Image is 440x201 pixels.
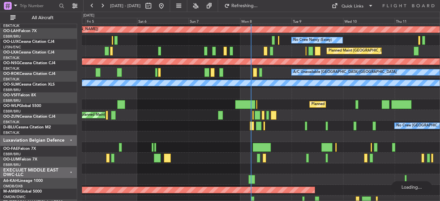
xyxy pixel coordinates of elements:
[86,18,137,24] div: Fri 5
[293,67,397,77] div: A/C Unavailable [GEOGRAPHIC_DATA]-[GEOGRAPHIC_DATA]
[3,179,18,183] span: A6-KAH
[3,104,41,108] a: OO-WLPGlobal 5500
[3,98,21,103] a: EBBR/BRU
[3,115,19,119] span: OO-ZUN
[3,29,19,33] span: OO-LAH
[329,1,376,11] button: Quick Links
[3,93,18,97] span: OO-VSF
[189,18,240,24] div: Sun 7
[231,4,258,8] span: Refreshing...
[3,29,37,33] a: OO-LAHFalcon 7X
[3,125,51,129] a: D-IBLUCessna Citation M2
[3,190,42,194] a: M-AMBRGlobal 5000
[221,1,260,11] button: Refreshing...
[3,72,55,76] a: OO-ROKCessna Citation CJ4
[3,51,18,54] span: OO-LXA
[3,162,21,167] a: EBBR/BRU
[3,120,19,124] a: EBKT/KJK
[3,40,54,44] a: OO-LUXCessna Citation CJ4
[3,88,21,92] a: EBBR/BRU
[3,51,54,54] a: OO-LXACessna Citation CJ4
[3,83,19,87] span: OO-SLM
[3,23,19,28] a: EBKT/KJK
[3,77,19,82] a: EBKT/KJK
[3,66,19,71] a: EBKT/KJK
[293,35,332,45] div: No Crew Nancy (Essey)
[3,125,16,129] span: D-IBLU
[3,83,55,87] a: OO-SLMCessna Citation XLS
[83,13,94,18] div: [DATE]
[343,18,395,24] div: Wed 10
[342,3,364,10] div: Quick Links
[240,18,292,24] div: Mon 8
[3,61,19,65] span: OO-NSG
[20,1,57,11] input: Trip Number
[3,147,36,151] a: OO-FAEFalcon 7X
[3,40,18,44] span: OO-LUX
[17,16,68,20] span: All Aircraft
[3,179,43,183] a: A6-KAHLineage 1000
[3,115,55,119] a: OO-ZUNCessna Citation CJ4
[3,195,26,199] a: OMDW/DWC
[3,184,23,189] a: OMDB/DXB
[3,158,37,161] a: OO-LUMFalcon 7X
[3,109,21,114] a: EBBR/BRU
[3,34,21,39] a: EBBR/BRU
[3,158,19,161] span: OO-LUM
[292,18,343,24] div: Tue 9
[3,61,55,65] a: OO-NSGCessna Citation CJ4
[3,190,20,194] span: M-AMBR
[3,93,36,97] a: OO-VSFFalcon 8X
[3,152,21,157] a: EBBR/BRU
[3,104,19,108] span: OO-WLP
[3,45,21,50] a: LFSN/ENC
[3,130,19,135] a: EBKT/KJK
[110,3,141,9] span: [DATE] - [DATE]
[3,72,19,76] span: OO-ROK
[311,100,358,109] div: Planned Maint Milan (Linate)
[3,55,19,60] a: EBKT/KJK
[391,181,432,193] div: Loading...
[137,18,189,24] div: Sat 6
[3,147,18,151] span: OO-FAE
[7,13,70,23] button: All Aircraft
